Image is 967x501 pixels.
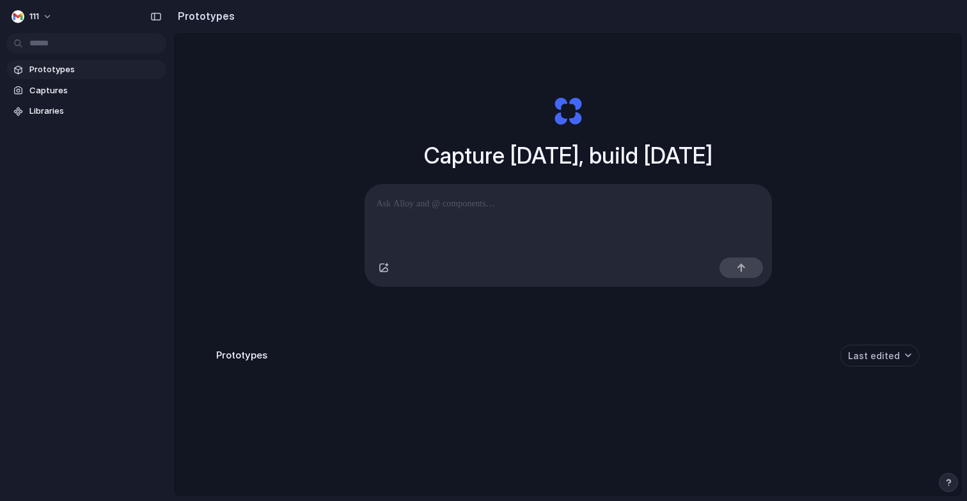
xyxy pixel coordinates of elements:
a: Prototypes [6,60,166,79]
a: Captures [6,81,166,100]
h2: Prototypes [173,8,235,24]
h3: Prototypes [216,348,267,363]
span: Libraries [29,105,161,118]
button: 111 [6,6,59,27]
button: Last edited [840,344,920,367]
span: Prototypes [29,63,161,76]
span: 111 [29,10,39,23]
h1: Capture [DATE], build [DATE] [424,139,712,173]
span: Captures [29,84,161,97]
a: Libraries [6,102,166,121]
